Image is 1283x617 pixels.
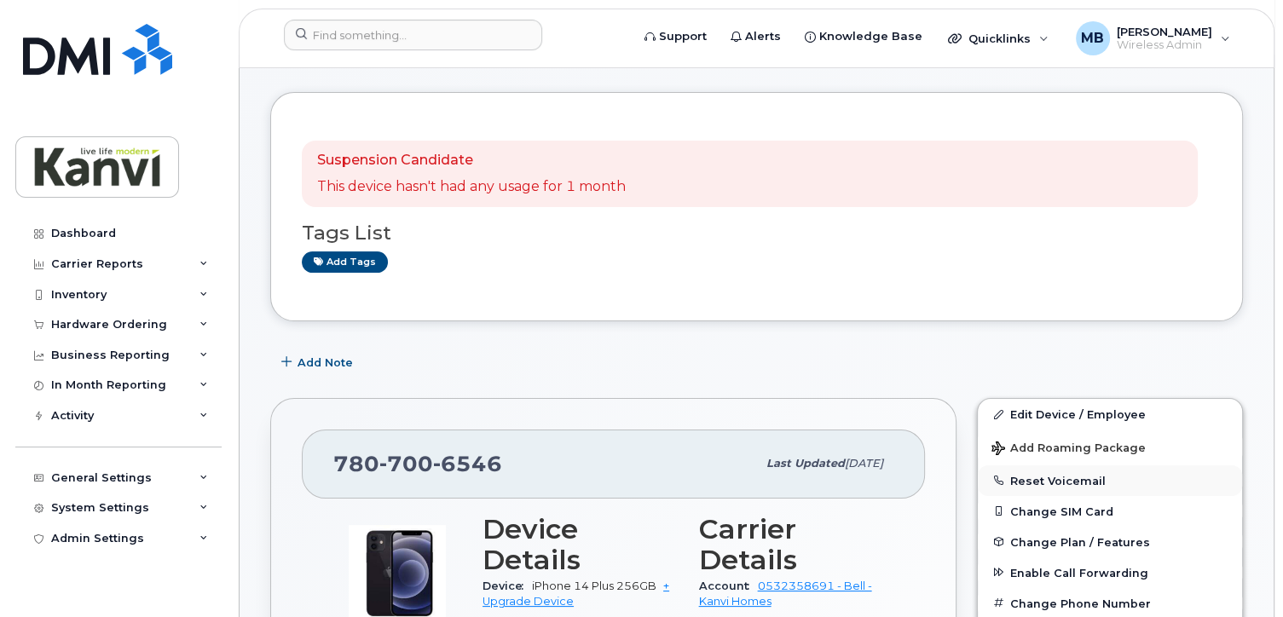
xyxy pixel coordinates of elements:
[845,457,883,470] span: [DATE]
[1081,28,1104,49] span: MB
[1064,21,1242,55] div: Molly Bell
[1010,535,1150,548] span: Change Plan / Features
[819,28,922,45] span: Knowledge Base
[978,557,1242,588] button: Enable Call Forwarding
[968,32,1031,45] span: Quicklinks
[978,465,1242,496] button: Reset Voicemail
[1117,25,1212,38] span: [PERSON_NAME]
[317,151,626,170] p: Suspension Candidate
[317,177,626,197] p: This device hasn't had any usage for 1 month
[483,514,679,575] h3: Device Details
[978,527,1242,557] button: Change Plan / Features
[699,580,758,592] span: Account
[532,580,656,592] span: iPhone 14 Plus 256GB
[333,451,502,476] span: 780
[936,21,1060,55] div: Quicklinks
[719,20,793,54] a: Alerts
[483,580,532,592] span: Device
[991,441,1146,458] span: Add Roaming Package
[284,20,542,50] input: Find something...
[270,347,367,378] button: Add Note
[745,28,781,45] span: Alerts
[766,457,845,470] span: Last updated
[302,251,388,273] a: Add tags
[1010,566,1148,579] span: Enable Call Forwarding
[483,580,669,608] a: + Upgrade Device
[433,451,502,476] span: 6546
[379,451,433,476] span: 700
[978,430,1242,464] button: Add Roaming Package
[1117,38,1212,52] span: Wireless Admin
[298,355,353,371] span: Add Note
[302,222,1211,244] h3: Tags List
[978,496,1242,527] button: Change SIM Card
[699,514,895,575] h3: Carrier Details
[978,399,1242,430] a: Edit Device / Employee
[699,580,872,608] a: 0532358691 - Bell - Kanvi Homes
[793,20,934,54] a: Knowledge Base
[633,20,719,54] a: Support
[659,28,707,45] span: Support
